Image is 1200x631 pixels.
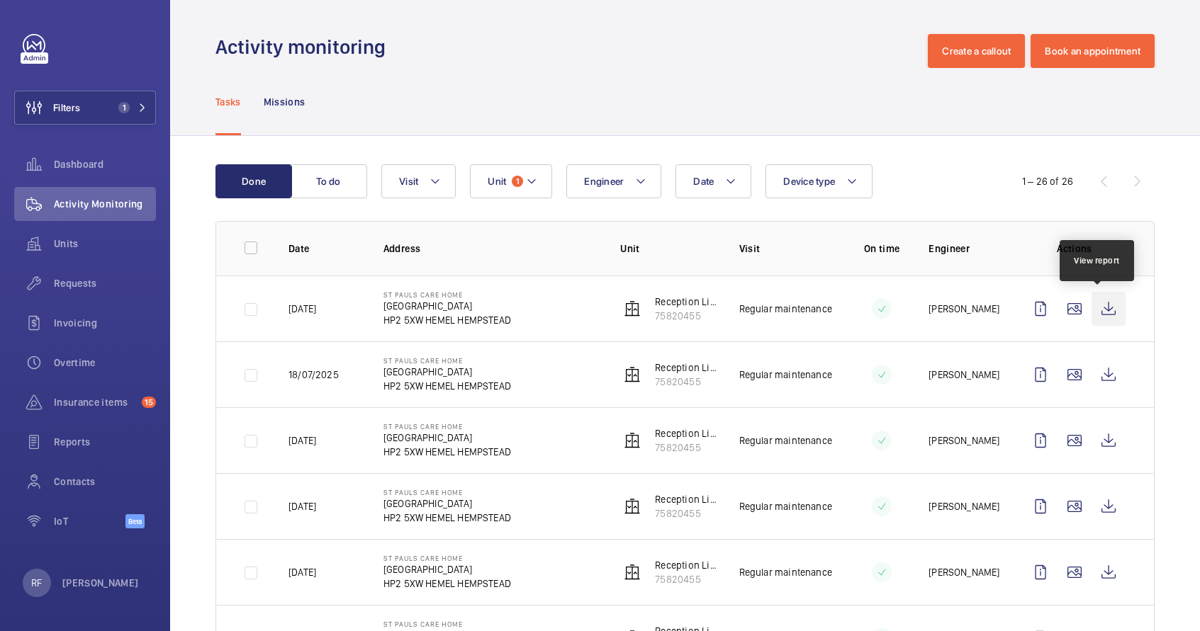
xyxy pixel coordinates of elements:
p: Reception Lift [655,426,716,440]
p: Regular maintenance [739,433,832,448]
p: Reception Lift [655,360,716,375]
p: 18/07/2025 [288,368,339,382]
span: Device type [783,176,835,187]
button: Filters1 [14,91,156,125]
img: elevator.svg [624,564,641,581]
p: Regular maintenance [739,368,832,382]
p: [PERSON_NAME] [929,499,999,513]
p: [PERSON_NAME] [929,368,999,382]
button: Engineer [566,164,661,198]
p: Unit [620,241,716,256]
p: 75820455 [655,572,716,586]
span: Reports [54,435,156,449]
p: Date [288,241,361,256]
p: [DATE] [288,565,316,579]
span: Beta [125,514,145,528]
p: 75820455 [655,375,716,389]
p: Engineer [929,241,1001,256]
span: 1 [118,102,130,113]
button: Create a callout [928,34,1025,68]
p: [PERSON_NAME] [62,576,139,590]
div: 1 – 26 of 26 [1022,174,1073,188]
span: Engineer [584,176,624,187]
p: St Pauls Care home [383,290,511,299]
span: Contacts [54,474,156,489]
p: [GEOGRAPHIC_DATA] [383,496,511,511]
div: View report [1074,254,1120,267]
span: Unit [488,176,506,187]
p: St Pauls Care home [383,488,511,496]
p: 75820455 [655,506,716,521]
span: Activity Monitoring [54,197,156,211]
p: On time [858,241,906,256]
img: elevator.svg [624,300,641,317]
p: [PERSON_NAME] [929,302,999,316]
p: [GEOGRAPHIC_DATA] [383,431,511,445]
button: Visit [381,164,456,198]
p: [GEOGRAPHIC_DATA] [383,365,511,379]
button: To do [291,164,367,198]
p: Reception Lift [655,492,716,506]
p: St Pauls Care home [383,422,511,431]
span: Insurance items [54,395,136,409]
span: Date [693,176,714,187]
img: elevator.svg [624,366,641,383]
p: 75820455 [655,440,716,455]
span: Units [54,237,156,251]
p: Regular maintenance [739,302,832,316]
span: IoT [54,514,125,528]
p: HP2 5XW HEMEL HEMPSTEAD [383,445,511,459]
p: St Pauls Care home [383,356,511,365]
p: [GEOGRAPHIC_DATA] [383,299,511,313]
span: Filters [53,101,80,115]
button: Done [215,164,292,198]
p: RF [31,576,42,590]
img: elevator.svg [624,432,641,449]
p: HP2 5XW HEMEL HEMPSTEAD [383,379,511,393]
button: Date [675,164,751,198]
p: Address [383,241,598,256]
p: Actions [1024,241,1126,256]
p: [DATE] [288,499,316,513]
span: 15 [142,397,156,408]
p: 75820455 [655,309,716,323]
p: St Pauls Care home [383,554,511,562]
span: Visit [399,176,418,187]
p: Tasks [215,95,241,109]
p: Reception Lift [655,295,716,309]
span: Dashboard [54,157,156,171]
p: HP2 5XW HEMEL HEMPSTEAD [383,576,511,591]
h1: Activity monitoring [215,34,394,60]
p: [PERSON_NAME] [929,433,999,448]
p: HP2 5XW HEMEL HEMPSTEAD [383,313,511,327]
p: Regular maintenance [739,499,832,513]
p: [PERSON_NAME] [929,565,999,579]
span: Overtime [54,356,156,370]
button: Device type [766,164,873,198]
p: Visit [739,241,835,256]
p: [DATE] [288,302,316,316]
p: Reception Lift [655,558,716,572]
span: 1 [512,176,523,187]
p: [GEOGRAPHIC_DATA] [383,562,511,576]
span: Invoicing [54,316,156,330]
span: Requests [54,276,156,290]
button: Unit1 [470,164,552,198]
p: HP2 5XW HEMEL HEMPSTEAD [383,511,511,525]
p: [DATE] [288,433,316,448]
p: Missions [264,95,305,109]
p: St Pauls Care home [383,620,511,628]
img: elevator.svg [624,498,641,515]
button: Book an appointment [1031,34,1155,68]
p: Regular maintenance [739,565,832,579]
